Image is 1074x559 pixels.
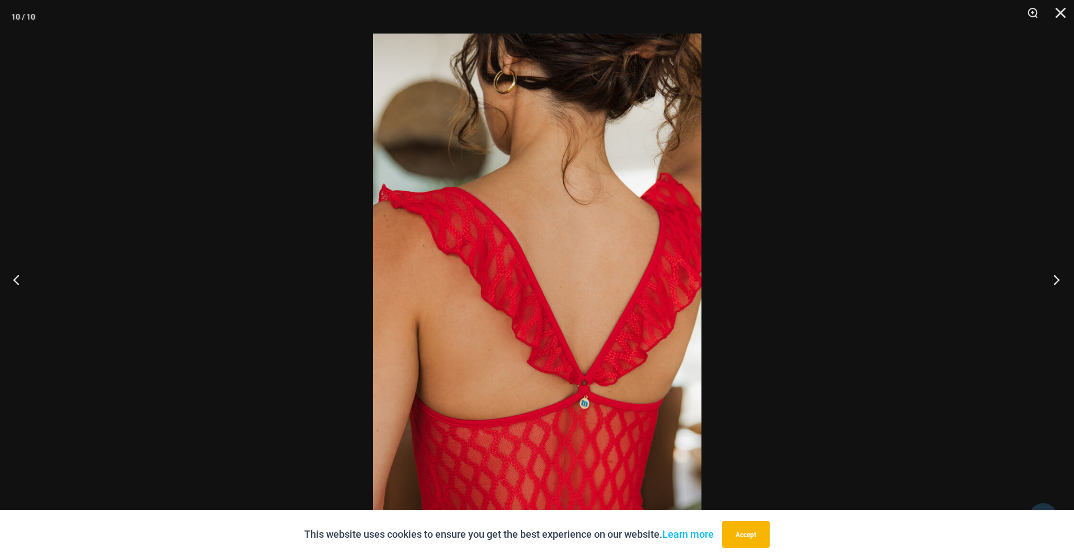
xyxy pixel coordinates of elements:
div: 10 / 10 [11,8,35,25]
button: Next [1032,252,1074,307]
img: Sometimes Red 587 Dress 07 [373,34,701,525]
button: Accept [722,521,770,548]
a: Learn more [662,528,714,540]
p: This website uses cookies to ensure you get the best experience on our website. [304,526,714,543]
